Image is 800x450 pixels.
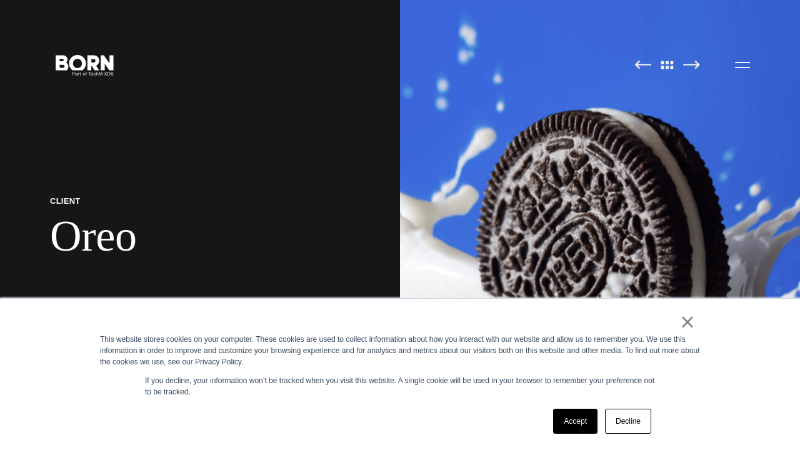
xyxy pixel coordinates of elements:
img: Previous Page [634,60,651,69]
div: This website stores cookies on your computer. These cookies are used to collect information about... [100,334,700,367]
a: × [680,316,695,327]
a: Decline [605,409,651,434]
h1: Oreo [50,211,350,262]
a: Accept [553,409,597,434]
button: Open [727,51,757,77]
p: Client [50,196,350,206]
p: If you decline, your information won’t be tracked when you visit this website. A single cookie wi... [145,375,655,397]
img: All Pages [654,60,681,69]
img: Next Page [683,60,700,69]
